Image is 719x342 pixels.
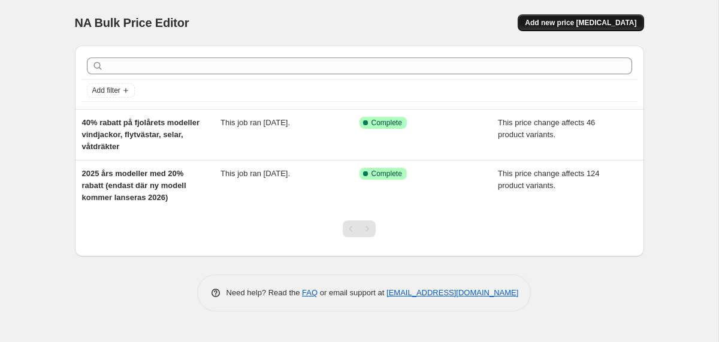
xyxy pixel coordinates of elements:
[343,220,376,237] nav: Pagination
[75,16,189,29] span: NA Bulk Price Editor
[386,288,518,297] a: [EMAIL_ADDRESS][DOMAIN_NAME]
[525,18,636,28] span: Add new price [MEDICAL_DATA]
[518,14,644,31] button: Add new price [MEDICAL_DATA]
[220,118,290,127] span: This job ran [DATE].
[302,288,318,297] a: FAQ
[87,83,135,98] button: Add filter
[371,169,402,178] span: Complete
[226,288,303,297] span: Need help? Read the
[371,118,402,128] span: Complete
[82,118,200,151] span: 40% rabatt på fjolårets modeller vindjackor, flytvästar, selar, våtdräkter
[82,169,186,202] span: 2025 års modeller med 20% rabatt (endast där ny modell kommer lanseras 2026)
[220,169,290,178] span: This job ran [DATE].
[318,288,386,297] span: or email support at
[498,169,600,190] span: This price change affects 124 product variants.
[92,86,120,95] span: Add filter
[498,118,595,139] span: This price change affects 46 product variants.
